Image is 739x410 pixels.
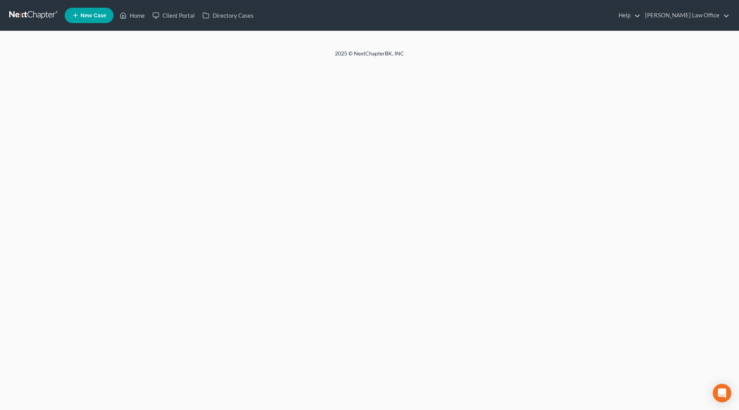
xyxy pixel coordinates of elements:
[150,50,589,64] div: 2025 © NextChapterBK, INC
[65,8,114,23] new-legal-case-button: New Case
[149,8,199,22] a: Client Portal
[615,8,640,22] a: Help
[641,8,729,22] a: [PERSON_NAME] Law Office
[116,8,149,22] a: Home
[199,8,257,22] a: Directory Cases
[713,384,731,402] div: Open Intercom Messenger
